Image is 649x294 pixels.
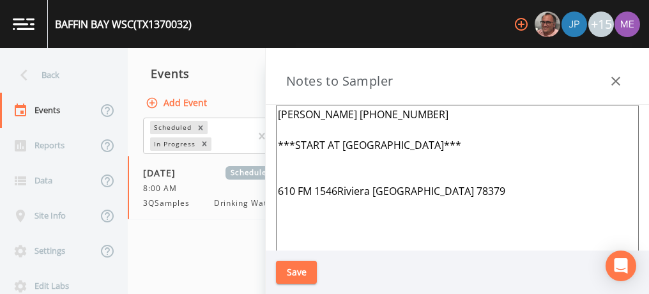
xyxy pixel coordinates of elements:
div: Remove In Progress [197,137,211,151]
button: Save [276,261,317,284]
span: [DATE] [143,166,185,180]
img: e2d790fa78825a4bb76dcb6ab311d44c [535,12,560,37]
div: Joshua gere Paul [561,12,588,37]
div: +15 [588,12,614,37]
button: Add Event [143,91,212,115]
div: Events [128,58,313,89]
span: Scheduled [225,166,276,180]
span: Drinking Water [214,197,276,209]
div: BAFFIN BAY WSC (TX1370032) [55,17,192,32]
span: 3QSamples [143,197,197,209]
div: Remove Scheduled [194,121,208,134]
a: [DATE]Scheduled8:00 AM3QSamplesDrinking Water [128,156,313,220]
img: 41241ef155101aa6d92a04480b0d0000 [561,12,587,37]
img: d4d65db7c401dd99d63b7ad86343d265 [615,12,640,37]
div: Scheduled [150,121,194,134]
img: logo [13,18,34,30]
div: In Progress [150,137,197,151]
h3: Notes to Sampler [286,71,393,91]
div: Mike Franklin [534,12,561,37]
div: Open Intercom Messenger [606,251,636,281]
span: 8:00 AM [143,183,185,194]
